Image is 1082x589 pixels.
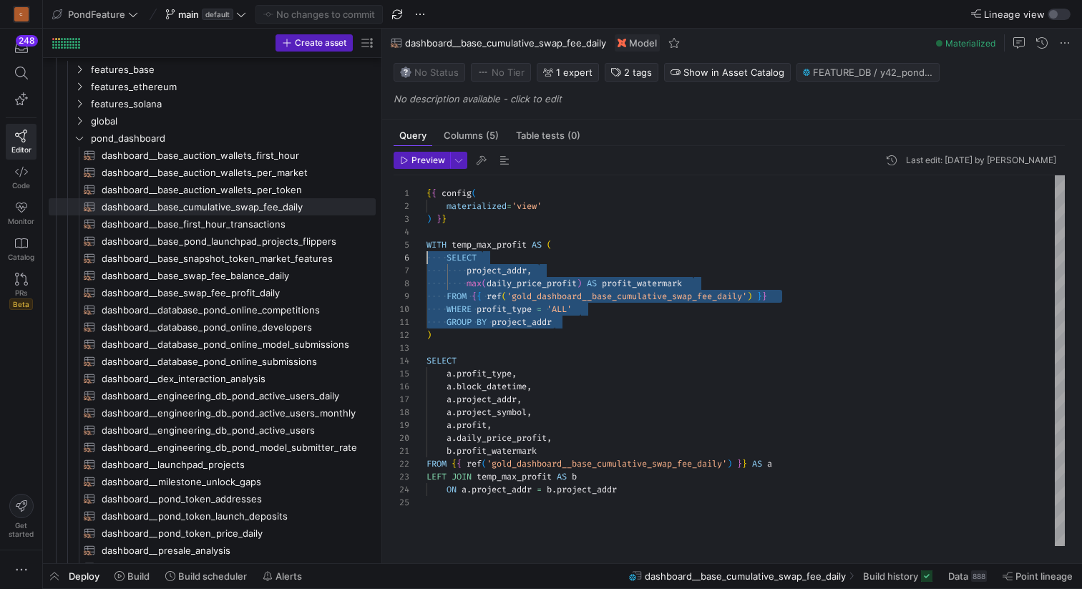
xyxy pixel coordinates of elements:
[394,380,409,393] div: 16
[477,67,489,78] img: No tier
[394,444,409,457] div: 21
[762,291,767,302] span: }
[507,200,512,212] span: =
[276,570,302,582] span: Alerts
[394,367,409,380] div: 15
[537,303,542,315] span: =
[49,284,376,301] div: Press SPACE to select this row.
[567,131,580,140] span: (0)
[432,188,437,199] span: {
[102,285,359,301] span: dashboard__base_swap_fee_profit_daily​​​​​​​​​​
[727,458,732,469] span: )
[49,78,376,95] div: Press SPACE to select this row.
[452,368,457,379] span: .
[49,507,376,525] div: Press SPACE to select this row.
[557,484,617,495] span: project_addr
[102,405,359,422] span: dashboard__engineering_db_pond_active_users_monthly​​​​​​​​​​
[442,188,472,199] span: config
[49,370,376,387] div: Press SPACE to select this row.
[91,96,374,112] span: features_solana
[487,458,727,469] span: 'gold_dashboard__base_cumulative_swap_fee_daily'
[1015,570,1073,582] span: Point lineage
[159,564,253,588] button: Build scheduler
[427,458,447,469] span: FROM
[447,445,452,457] span: b
[457,368,512,379] span: profit_type
[467,484,472,495] span: .
[102,474,359,490] span: dashboard__milestone_unlock_gaps​​​​​​​​​​
[49,422,376,439] div: Press SPACE to select this row.
[394,152,450,169] button: Preview
[482,458,487,469] span: (
[8,253,34,261] span: Catalog
[452,471,472,482] span: JOIN
[487,419,492,431] span: ,
[12,181,30,190] span: Code
[757,291,762,302] span: }
[49,198,376,215] a: dashboard__base_cumulative_swap_fee_daily​​​​​​​​​​
[49,181,376,198] a: dashboard__base_auction_wallets_per_token​​​​​​​​​​
[863,570,918,582] span: Build history
[6,2,36,26] a: C
[602,278,682,289] span: profit_watermark
[49,198,376,215] div: Press SPACE to select this row.
[517,394,522,405] span: ,
[49,301,376,318] a: dashboard__database_pond_online_competitions​​​​​​​​​​
[624,67,652,78] span: 2 tags
[256,564,308,588] button: Alerts
[49,353,376,370] a: dashboard__database_pond_online_submissions​​​​​​​​​​
[452,432,457,444] span: .
[942,564,993,588] button: Data888
[394,328,409,341] div: 12
[394,341,409,354] div: 13
[102,233,359,250] span: dashboard__base_pond_launchpad_projects_flippers​​​​​​​​​​
[516,131,580,140] span: Table tests
[394,187,409,200] div: 1
[49,559,376,576] div: Press SPACE to select this row.
[162,5,250,24] button: maindefault
[605,63,658,82] button: 2 tags
[752,458,762,469] span: AS
[6,195,36,231] a: Monitor
[49,95,376,112] div: Press SPACE to select this row.
[49,490,376,507] a: dashboard__pond_token_addresses​​​​​​​​​​
[102,371,359,387] span: dashboard__dex_interaction_analysis​​​​​​​​​​
[68,9,125,20] span: PondFeature
[102,165,359,181] span: dashboard__base_auction_wallets_per_market​​​​​​​​​​
[49,215,376,233] div: Press SPACE to select this row.
[394,93,1076,104] p: No description available - click to edit
[394,354,409,367] div: 14
[102,250,359,267] span: dashboard__base_snapshot_token_market_features​​​​​​​​​​
[537,484,542,495] span: =
[49,542,376,559] div: Press SPACE to select this row.
[457,445,537,457] span: profit_watermark
[6,160,36,195] a: Code
[796,63,940,82] button: FEATURE_DB / y42_pondfeature_main / DASHBOARD__BASE_CUMULATIVE_SWAP_FEE_DAILY
[49,525,376,542] div: Press SPACE to select this row.
[69,570,99,582] span: Deploy
[452,239,527,250] span: temp_max_profit
[457,419,487,431] span: profit
[394,316,409,328] div: 11
[102,336,359,353] span: dashboard__database_pond_online_model_submissions​​​​​​​​​​
[447,368,452,379] span: a
[102,422,359,439] span: dashboard__engineering_db_pond_active_users​​​​​​​​​​
[394,393,409,406] div: 17
[527,265,532,276] span: ,
[49,404,376,422] div: Press SPACE to select this row.
[49,542,376,559] a: dashboard__presale_analysis​​​​​​​​​​
[276,34,353,52] button: Create asset
[49,233,376,250] a: dashboard__base_pond_launchpad_projects_flippers​​​​​​​​​​
[102,542,359,559] span: dashboard__presale_analysis​​​​​​​​​​
[477,291,482,302] span: {
[452,381,457,392] span: .
[49,559,376,576] a: dashboard__sniper_revenue​​​​​​​​​​
[618,39,626,47] img: undefined
[471,63,531,82] button: No tierNo Tier
[477,303,532,315] span: profit_type
[629,37,657,49] span: Model
[457,432,547,444] span: daily_price_profit
[108,564,156,588] button: Build
[537,63,599,82] button: 1 expert
[447,252,477,263] span: SELECT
